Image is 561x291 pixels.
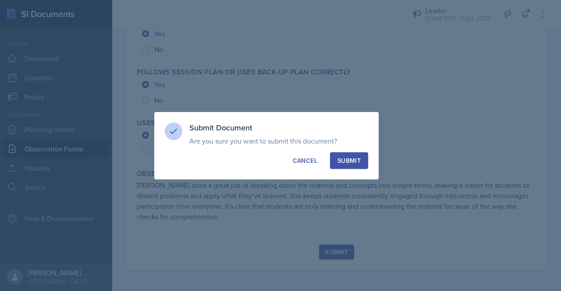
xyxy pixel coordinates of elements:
p: Are you sure you want to submit this document? [189,137,368,145]
div: Cancel [293,156,317,165]
div: Submit [337,156,361,165]
h3: Submit Document [189,123,368,133]
button: Submit [330,152,368,169]
button: Cancel [285,152,325,169]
